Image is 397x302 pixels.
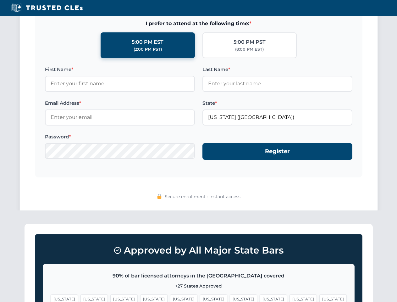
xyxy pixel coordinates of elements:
[132,38,163,46] div: 5:00 PM EST
[202,99,352,107] label: State
[45,133,195,141] label: Password
[9,3,85,13] img: Trusted CLEs
[45,109,195,125] input: Enter your email
[157,194,162,199] img: 🔒
[235,46,264,53] div: (8:00 PM EST)
[134,46,162,53] div: (2:00 PM PST)
[234,38,266,46] div: 5:00 PM PST
[45,99,195,107] label: Email Address
[165,193,240,200] span: Secure enrollment • Instant access
[51,282,347,289] p: +27 States Approved
[202,66,352,73] label: Last Name
[45,66,195,73] label: First Name
[45,20,352,28] span: I prefer to attend at the following time:
[43,242,355,259] h3: Approved by All Major State Bars
[202,143,352,160] button: Register
[202,109,352,125] input: Florida (FL)
[202,76,352,92] input: Enter your last name
[51,272,347,280] p: 90% of bar licensed attorneys in the [GEOGRAPHIC_DATA] covered
[45,76,195,92] input: Enter your first name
